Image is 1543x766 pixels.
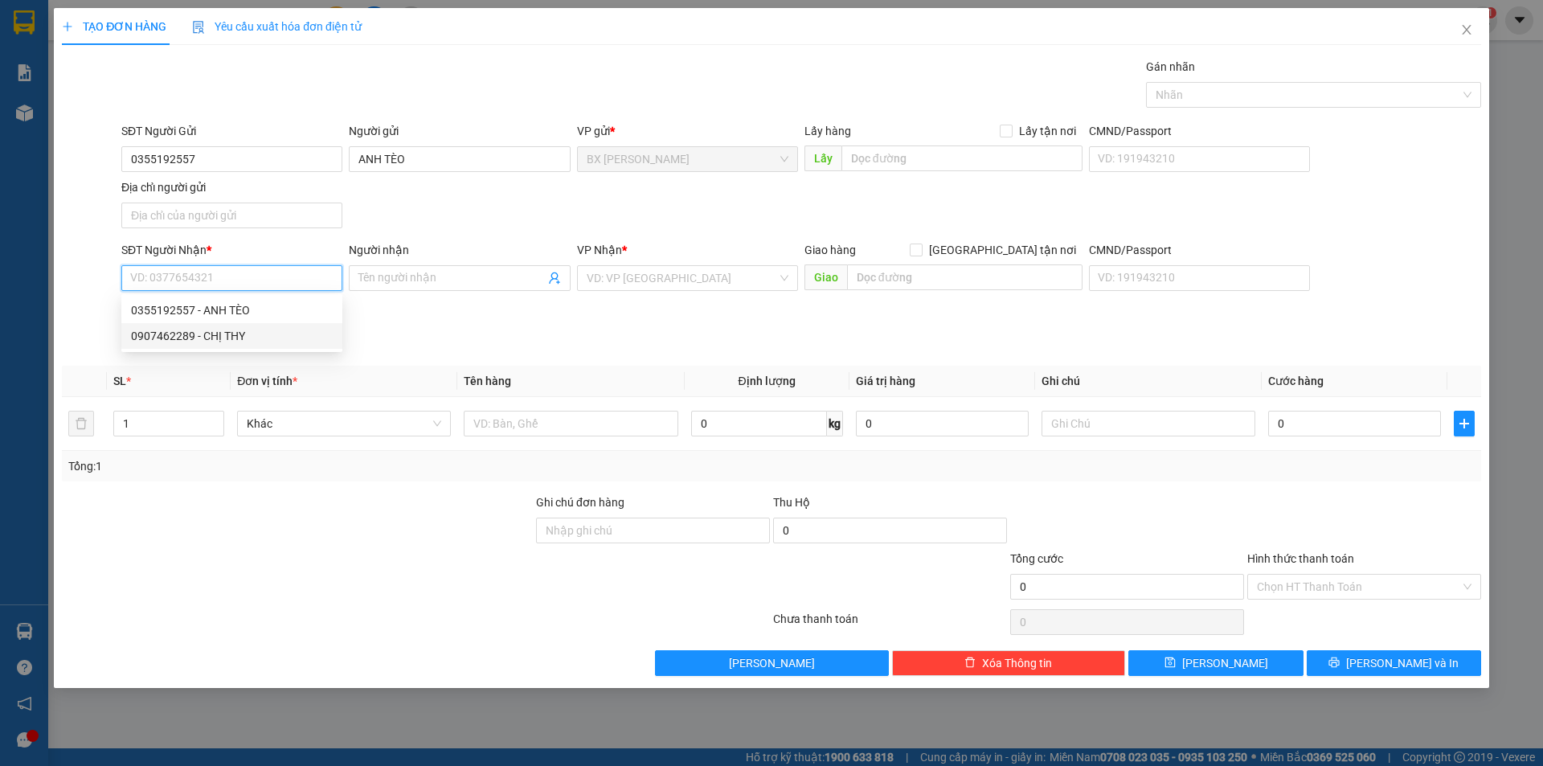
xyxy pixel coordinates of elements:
span: SL [113,375,126,387]
button: [PERSON_NAME] [655,650,889,676]
input: Ghi Chú [1042,411,1255,436]
span: TẠO ĐƠN HÀNG [62,20,166,33]
input: Địa chỉ của người gửi [121,203,342,228]
button: Close [1444,8,1489,53]
label: Gán nhãn [1146,60,1195,73]
span: Lấy [804,145,841,171]
span: Cước hàng [1268,375,1324,387]
span: Tổng cước [1010,552,1063,565]
input: Ghi chú đơn hàng [536,518,770,543]
span: Đơn vị tính [237,375,297,387]
span: Lấy tận nơi [1013,122,1083,140]
div: Người nhận [349,241,570,259]
span: [GEOGRAPHIC_DATA] tận nơi [923,241,1083,259]
div: Người gửi [349,122,570,140]
span: Giá trị hàng [856,375,915,387]
span: close [1460,23,1473,36]
button: printer[PERSON_NAME] và In [1307,650,1481,676]
span: [PERSON_NAME] [729,654,815,672]
span: plus [62,21,73,32]
span: VP Nhận [577,244,622,256]
img: icon [192,21,205,34]
span: Giao hàng [804,244,856,256]
button: save[PERSON_NAME] [1128,650,1303,676]
div: Chưa thanh toán [771,610,1009,638]
span: Thu Hộ [773,496,810,509]
span: plus [1455,417,1474,430]
span: Giao [804,264,847,290]
span: BX Cao Lãnh [587,147,788,171]
button: plus [1454,411,1475,436]
div: Tổng: 1 [68,457,596,475]
input: Dọc đường [841,145,1083,171]
span: Xóa Thông tin [982,654,1052,672]
div: SĐT Người Gửi [121,122,342,140]
input: VD: Bàn, Ghế [464,411,677,436]
div: CMND/Passport [1089,241,1310,259]
label: Ghi chú đơn hàng [536,496,624,509]
span: Tên hàng [464,375,511,387]
div: SĐT Người Nhận [121,241,342,259]
label: Hình thức thanh toán [1247,552,1354,565]
div: Địa chỉ người gửi [121,178,342,196]
span: printer [1328,657,1340,670]
button: delete [68,411,94,436]
span: kg [827,411,843,436]
span: Định lượng [739,375,796,387]
div: 0907462289 - CHỊ THY [131,327,333,345]
div: CMND/Passport [1089,122,1310,140]
span: [PERSON_NAME] [1182,654,1268,672]
span: save [1164,657,1176,670]
div: 0907462289 - CHỊ THY [121,323,342,349]
input: Dọc đường [847,264,1083,290]
div: VP gửi [577,122,798,140]
input: 0 [856,411,1029,436]
span: Yêu cầu xuất hóa đơn điện tử [192,20,362,33]
span: Khác [247,412,441,436]
span: Lấy hàng [804,125,851,137]
div: 0355192557 - ANH TÈO [131,301,333,319]
span: user-add [548,272,561,285]
div: 0355192557 - ANH TÈO [121,297,342,323]
span: delete [964,657,976,670]
button: deleteXóa Thông tin [892,650,1126,676]
th: Ghi chú [1035,366,1262,397]
span: [PERSON_NAME] và In [1346,654,1459,672]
